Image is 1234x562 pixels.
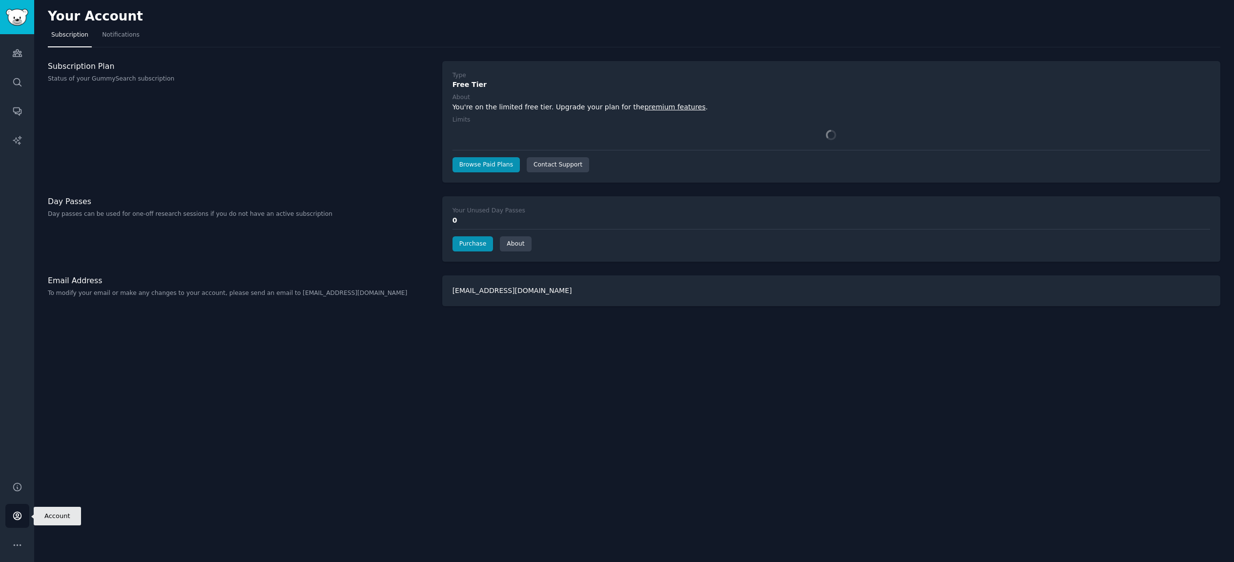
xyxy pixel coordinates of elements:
div: Your Unused Day Passes [452,207,525,215]
div: Type [452,71,466,80]
h3: Email Address [48,275,432,286]
div: Limits [452,116,471,125]
h3: Day Passes [48,196,432,207]
div: [EMAIL_ADDRESS][DOMAIN_NAME] [442,275,1220,306]
a: premium features [644,103,705,111]
a: Purchase [452,236,494,252]
p: Day passes can be used for one-off research sessions if you do not have an active subscription [48,210,432,219]
a: About [500,236,531,252]
div: Free Tier [452,80,1210,90]
p: To modify your email or make any changes to your account, please send an email to [EMAIL_ADDRESS]... [48,289,432,298]
div: 0 [452,215,1210,226]
div: About [452,93,470,102]
h2: Your Account [48,9,143,24]
div: You're on the limited free tier. Upgrade your plan for the . [452,102,1210,112]
a: Browse Paid Plans [452,157,520,173]
h3: Subscription Plan [48,61,432,71]
a: Subscription [48,27,92,47]
p: Status of your GummySearch subscription [48,75,432,83]
a: Notifications [99,27,143,47]
a: Contact Support [527,157,589,173]
span: Subscription [51,31,88,40]
img: GummySearch logo [6,9,28,26]
span: Notifications [102,31,140,40]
